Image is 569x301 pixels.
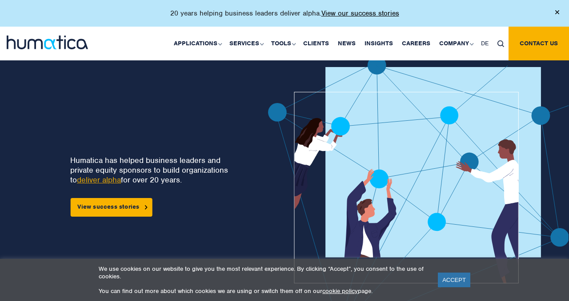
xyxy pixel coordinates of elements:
[322,287,358,295] a: cookie policy
[509,27,569,60] a: Contact us
[481,40,489,47] span: DE
[267,27,299,60] a: Tools
[321,9,399,18] a: View our success stories
[360,27,397,60] a: Insights
[7,36,88,49] img: logo
[477,27,493,60] a: DE
[77,175,121,185] a: deliver alpha
[397,27,435,60] a: Careers
[225,27,267,60] a: Services
[99,287,427,295] p: You can find out more about which cookies we are using or switch them off on our page.
[333,27,360,60] a: News
[438,273,470,287] a: ACCEPT
[170,9,399,18] p: 20 years helping business leaders deliver alpha.
[70,198,152,217] a: View success stories
[435,27,477,60] a: Company
[144,205,147,209] img: arrowicon
[99,265,427,280] p: We use cookies on our website to give you the most relevant experience. By clicking “Accept”, you...
[169,27,225,60] a: Applications
[299,27,333,60] a: Clients
[70,155,236,185] p: Humatica has helped business leaders and private equity sponsors to build organizations to for ov...
[497,40,504,47] img: search_icon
